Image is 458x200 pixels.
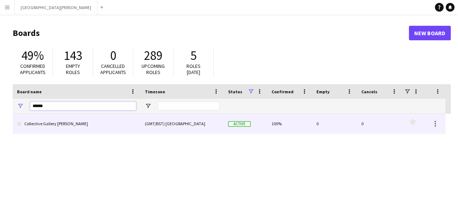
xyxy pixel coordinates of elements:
[17,89,42,94] span: Board name
[190,48,197,64] span: 5
[158,102,219,110] input: Timezone Filter Input
[228,89,242,94] span: Status
[30,102,136,110] input: Board name Filter Input
[110,48,116,64] span: 0
[144,48,163,64] span: 289
[15,0,97,15] button: [GEOGRAPHIC_DATA][PERSON_NAME]
[64,48,82,64] span: 143
[361,89,377,94] span: Cancels
[142,63,165,75] span: Upcoming roles
[145,103,151,109] button: Open Filter Menu
[17,103,24,109] button: Open Filter Menu
[21,48,44,64] span: 49%
[145,89,165,94] span: Timezone
[312,114,357,134] div: 0
[100,63,126,75] span: Cancelled applicants
[267,114,312,134] div: 100%
[228,121,251,127] span: Active
[66,63,80,75] span: Empty roles
[409,26,451,40] a: New Board
[17,114,136,134] a: Collective Gallery [PERSON_NAME]
[140,114,224,134] div: (GMT/BST) [GEOGRAPHIC_DATA]
[13,28,409,38] h1: Boards
[272,89,294,94] span: Confirmed
[316,89,329,94] span: Empty
[20,63,46,75] span: Confirmed applicants
[186,63,201,75] span: Roles [DATE]
[357,114,402,134] div: 0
